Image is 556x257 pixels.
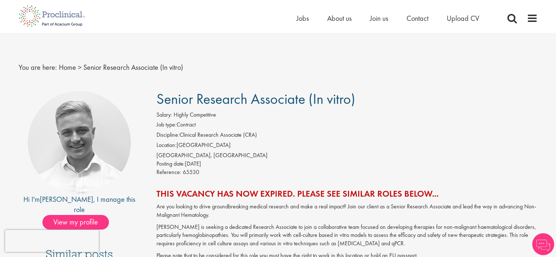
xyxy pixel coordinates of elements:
[5,230,99,252] iframe: reCAPTCHA
[42,216,116,226] a: View my profile
[174,111,216,118] span: Highly Competitive
[183,168,199,176] span: 65530
[447,14,479,23] a: Upload CV
[42,215,109,230] span: View my profile
[156,111,172,119] label: Salary:
[156,189,538,199] h2: This vacancy has now expired. Please see similar roles below...
[78,63,82,72] span: >
[156,223,538,248] p: [PERSON_NAME] is seeking a dedicated Research Associate to join a collaborative team focused on d...
[156,131,179,139] label: Discipline:
[406,14,428,23] a: Contact
[156,90,355,108] span: Senior Research Associate (In vitro)
[156,121,538,131] li: Contract
[156,151,538,160] div: [GEOGRAPHIC_DATA], [GEOGRAPHIC_DATA]
[156,141,538,151] li: [GEOGRAPHIC_DATA]
[19,63,57,72] span: You are here:
[327,14,352,23] a: About us
[296,14,309,23] a: Jobs
[156,168,181,177] label: Reference:
[156,141,177,150] label: Location:
[40,194,93,204] a: [PERSON_NAME]
[370,14,388,23] a: Join us
[19,194,140,215] div: Hi I'm , I manage this role
[59,63,76,72] a: breadcrumb link
[156,131,538,141] li: Clinical Research Associate (CRA)
[83,63,183,72] span: Senior Research Associate (In vitro)
[532,233,554,255] img: Chatbot
[156,121,177,129] label: Job type:
[156,203,538,219] p: Are you looking to drive groundbreaking medical research and make a real impact? Join our client ...
[28,91,131,194] img: imeage of recruiter Joshua Bye
[156,160,185,167] span: Posting date:
[156,160,538,168] div: [DATE]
